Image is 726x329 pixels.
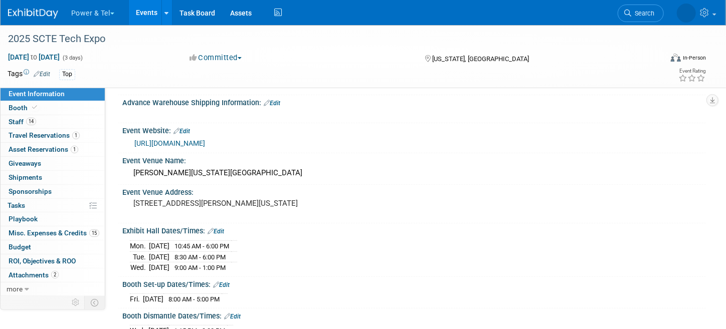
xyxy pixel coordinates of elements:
[9,243,31,251] span: Budget
[9,187,52,195] span: Sponsorships
[8,69,50,80] td: Tags
[224,313,241,320] a: Edit
[122,277,706,290] div: Booth Set-up Dates/Times:
[130,251,149,262] td: Tue.
[618,5,664,22] a: Search
[9,173,42,181] span: Shipments
[67,296,85,309] td: Personalize Event Tab Strip
[26,118,36,125] span: 14
[1,240,105,254] a: Budget
[122,223,706,236] div: Exhibit Hall Dates/Times:
[9,131,80,139] span: Travel Reservations
[130,294,143,304] td: Fri.
[1,185,105,198] a: Sponsorships
[122,123,706,136] div: Event Website:
[8,201,25,209] span: Tasks
[62,55,83,61] span: (3 days)
[9,118,36,126] span: Staff
[122,308,706,321] div: Booth Dismantle Dates/Times:
[631,10,654,17] span: Search
[174,264,226,271] span: 9:00 AM - 1:00 PM
[678,69,705,74] div: Event Rating
[1,115,105,129] a: Staff14
[1,199,105,212] a: Tasks
[677,4,696,23] img: Melissa Seibring
[168,295,220,303] span: 8:00 AM - 5:00 PM
[9,104,39,112] span: Booth
[1,129,105,142] a: Travel Reservations1
[85,296,105,309] td: Toggle Event Tabs
[9,229,99,237] span: Misc. Expenses & Credits
[149,262,169,273] td: [DATE]
[51,271,59,278] span: 2
[89,229,99,237] span: 15
[671,54,681,62] img: Format-Inperson.png
[5,30,646,48] div: 2025 SCTE Tech Expo
[1,226,105,240] a: Misc. Expenses & Credits15
[264,100,280,107] a: Edit
[173,128,190,135] a: Edit
[7,285,23,293] span: more
[29,53,39,61] span: to
[59,69,75,80] div: Top
[9,215,38,223] span: Playbook
[174,242,229,250] span: 10:45 AM - 6:00 PM
[133,199,354,208] pre: [STREET_ADDRESS][PERSON_NAME][US_STATE]
[9,159,41,167] span: Giveaways
[208,228,224,235] a: Edit
[213,281,230,288] a: Edit
[130,240,149,251] td: Mon.
[432,55,529,63] span: [US_STATE], [GEOGRAPHIC_DATA]
[122,95,706,108] div: Advance Warehouse Shipping Information:
[186,53,246,63] button: Committed
[1,157,105,170] a: Giveaways
[1,171,105,184] a: Shipments
[9,145,78,153] span: Asset Reservations
[130,165,698,181] div: [PERSON_NAME][US_STATE][GEOGRAPHIC_DATA]
[8,53,60,62] span: [DATE] [DATE]
[1,143,105,156] a: Asset Reservations1
[8,9,58,19] img: ExhibitDay
[71,146,78,153] span: 1
[149,240,169,251] td: [DATE]
[1,212,105,226] a: Playbook
[682,54,706,62] div: In-Person
[32,105,37,110] i: Booth reservation complete
[9,90,65,98] span: Event Information
[1,268,105,282] a: Attachments2
[1,101,105,115] a: Booth
[1,87,105,101] a: Event Information
[122,153,706,166] div: Event Venue Name:
[602,52,706,67] div: Event Format
[9,257,76,265] span: ROI, Objectives & ROO
[72,132,80,139] span: 1
[149,251,169,262] td: [DATE]
[143,294,163,304] td: [DATE]
[1,282,105,296] a: more
[174,253,226,261] span: 8:30 AM - 6:00 PM
[34,71,50,78] a: Edit
[130,262,149,273] td: Wed.
[9,271,59,279] span: Attachments
[1,254,105,268] a: ROI, Objectives & ROO
[134,139,205,147] a: [URL][DOMAIN_NAME]
[122,185,706,197] div: Event Venue Address:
